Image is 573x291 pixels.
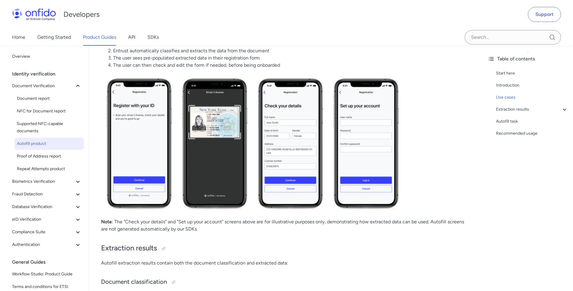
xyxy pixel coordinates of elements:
a: Home [12,29,25,46]
a: Getting Started [37,29,71,46]
h2: Extraction results [101,243,471,253]
span: Proof of Address report [17,153,82,160]
span: Document Verification [12,82,74,90]
span: Autofill product [17,140,82,147]
a: Repeat Attempts product [14,163,84,175]
h3: Document classification [101,277,471,287]
a: API [128,29,135,46]
div: Table of contents [488,55,568,63]
a: Proof of Address report [14,150,84,162]
a: Overview [10,51,84,63]
span: Document report [17,95,82,102]
a: Extraction results [496,106,568,113]
button: Fraud Detection [10,188,84,200]
a: Support [528,7,561,22]
span: Fraud Detection [12,191,74,198]
span: Database Verification [12,203,74,210]
strong: Note [101,219,112,225]
input: Onfido search input field [465,30,561,44]
img: Onfido Logo [12,8,56,20]
a: Product Guides [83,29,116,46]
p: : The "Check your details" and "Set up your account" screens above are for illustrative purposes ... [101,218,471,233]
a: Supported NFC-capable documents [14,118,84,137]
button: Biometrics Verification [10,176,84,188]
span: Biometrics Verification [12,178,74,185]
span: Repeat Attempts product [17,165,82,173]
span: Authentication [12,241,74,248]
li: The user can then check and edit the form if needed, before being onboarded [113,62,471,69]
h1: Developers [63,10,100,19]
a: Use cases [496,94,568,101]
a: SDKs [147,29,159,46]
span: Workflow Studio: Product Guide [12,271,82,278]
button: Document Verification [10,80,84,92]
li: The user sees pre-populated extracted data in their registration form [113,54,471,62]
a: Recommended usage [496,130,568,137]
button: Database Verification [10,201,84,213]
a: NFC for Document report [14,105,84,117]
a: Document report [14,93,84,105]
div: General Guides [12,256,86,268]
a: Introduction [496,82,568,89]
li: Entrust automatically classifies and extracts the data from the document [113,47,471,54]
a: Autofill product [14,138,84,150]
button: Compliance Suite [10,226,84,238]
span: NFC for Document report [17,108,82,115]
span: Overview [12,53,82,60]
a: Autofill task [496,118,568,125]
span: Compliance Suite [12,228,74,236]
span: Supported NFC-capable documents [17,120,82,135]
a: Start here [496,70,568,77]
span: eID Verification [12,216,74,223]
a: Workflow Studio: Product Guide [10,268,84,280]
p: Autofill extraction results contain both the document classification and extracted data: [101,259,471,267]
div: Identity verification [12,68,86,80]
button: Authentication [10,239,84,251]
button: eID Verification [10,213,84,225]
img: Autofill example use case [101,74,402,211]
